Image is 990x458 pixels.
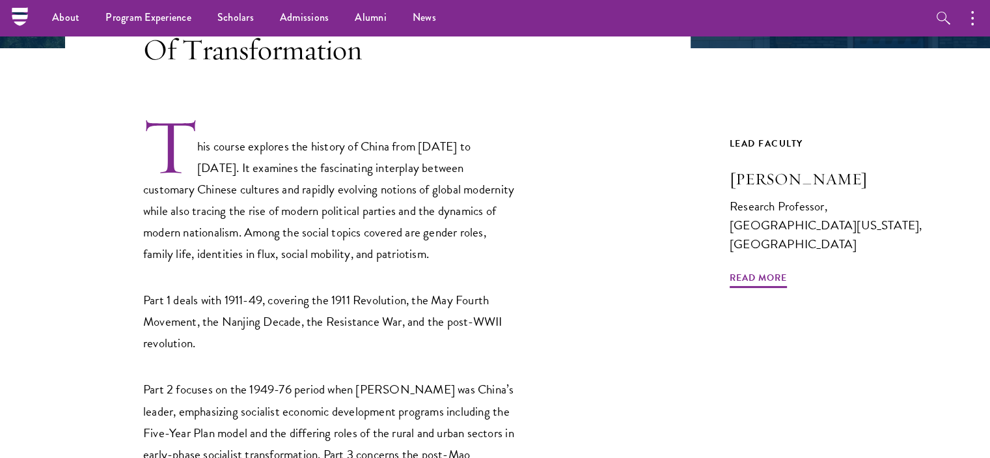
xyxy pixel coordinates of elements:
[730,197,925,253] div: Research Professor, [GEOGRAPHIC_DATA][US_STATE], [GEOGRAPHIC_DATA]
[143,289,514,354] p: Part 1 deals with 1911-49, covering the 1911 Revolution, the May Fourth Movement, the Nanjing Dec...
[730,168,925,190] h3: [PERSON_NAME]
[730,136,925,152] div: Lead Faculty
[730,136,925,278] a: Lead Faculty [PERSON_NAME] Research Professor, [GEOGRAPHIC_DATA][US_STATE], [GEOGRAPHIC_DATA] Rea...
[730,270,787,290] span: Read More
[143,117,514,265] p: This course explores the history of China from [DATE] to [DATE]. It examines the fascinating inte...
